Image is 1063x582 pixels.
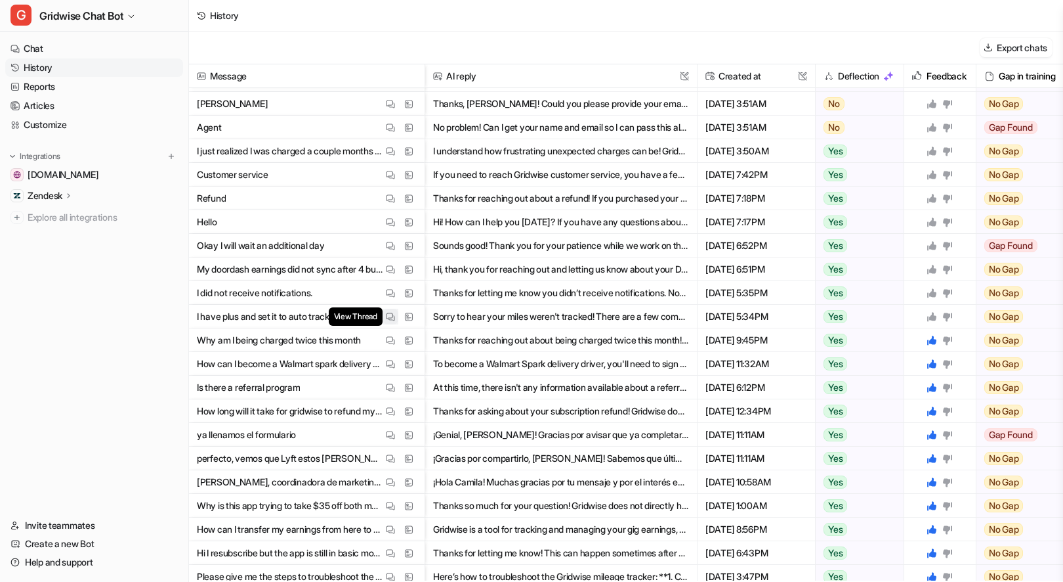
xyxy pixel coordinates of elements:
button: Yes [816,210,896,234]
button: No [816,116,896,139]
button: Thanks for asking about your subscription refund! Gridwise does not process refunds directly—your... [433,399,689,423]
span: Yes [823,428,847,441]
p: Hello [197,210,217,234]
span: Created at [703,64,810,88]
span: Gap Found [984,121,1037,134]
button: Yes [816,399,896,423]
span: Message [194,64,419,88]
span: [DATE] 11:11AM [703,447,810,470]
button: View Thread [383,309,398,325]
button: Yes [816,328,896,352]
span: [DATE] 6:43PM [703,541,810,565]
span: [DATE] 5:35PM [703,281,810,305]
span: No Gap [984,192,1024,205]
button: Hi, thank you for reaching out and letting us know about your DoorDash earnings not syncing. We’r... [433,257,689,281]
p: [PERSON_NAME] [197,92,268,116]
p: Refund [197,187,226,210]
span: No [823,97,844,110]
span: [DATE] 7:42PM [703,163,810,187]
span: No Gap [984,334,1024,347]
img: Zendesk [13,192,21,200]
a: Chat [5,39,183,58]
span: No Gap [984,263,1024,276]
span: [DATE] 11:11AM [703,423,810,447]
h2: Feedback [927,64,967,88]
a: Reports [5,78,183,96]
span: [DATE] 6:12PM [703,376,810,399]
p: How can I transfer my earnings from here to my bank account [197,518,383,541]
p: I have plus and set it to auto track my gig miles but after driving all day, it did not track any... [197,305,383,328]
span: [DATE] 8:56PM [703,518,810,541]
span: Gap Found [984,428,1037,441]
a: Invite teammates [5,516,183,535]
a: Explore all integrations [5,208,183,227]
button: Yes [816,518,896,541]
span: [DATE] 12:34PM [703,399,810,423]
span: Yes [823,381,847,394]
span: Yes [823,263,847,276]
button: Yes [816,257,896,281]
span: Yes [823,357,847,370]
a: Customize [5,116,183,134]
button: Yes [816,470,896,494]
span: Yes [823,310,847,323]
span: Yes [823,405,847,418]
button: Thanks for reaching out about being charged twice this month! Gridwise does not handle billing di... [433,328,689,352]
span: Gridwise Chat Bot [39,7,123,25]
a: gridwise.io[DOMAIN_NAME] [5,166,183,184]
p: ya llenamos el formulario [197,423,296,447]
button: I understand how frustrating unexpected charges can be! Gridwise does not handle billing or refun... [433,139,689,163]
span: No Gap [984,286,1024,300]
a: Help and support [5,553,183,571]
button: No [816,92,896,116]
button: Sorry to hear your miles weren't tracked! There are a few common reasons why automatic mileage tr... [433,305,689,328]
p: I did not receive notifications. [197,281,312,305]
img: explore all integrations [10,211,24,224]
span: [DATE] 3:51AM [703,116,810,139]
p: How long will it take for gridwise to refund my subscription? [197,399,383,423]
span: [DATE] 11:32AM [703,352,810,376]
span: Yes [823,452,847,465]
span: No Gap [984,452,1024,465]
span: [DATE] 6:52PM [703,234,810,257]
button: Yes [816,305,896,328]
button: Yes [816,541,896,565]
span: [DATE] 3:51AM [703,92,810,116]
a: History [5,58,183,77]
button: Thanks for letting me know you didn’t receive notifications. Notifications are essential for auto... [433,281,689,305]
span: Yes [823,168,847,181]
span: No Gap [984,523,1024,536]
span: Yes [823,286,847,300]
div: History [210,9,239,22]
span: [DATE] 6:51PM [703,257,810,281]
button: ¡Genial, [PERSON_NAME]! Gracias por avisar que ya completaron el formulario. Nuestro equipo revis... [433,423,689,447]
button: ¡Gracias por compartirlo, [PERSON_NAME]! Sabemos que últimamente ha habido complicaciones con alg... [433,447,689,470]
span: [DOMAIN_NAME] [28,168,98,181]
button: Yes [816,139,896,163]
span: [DATE] 1:00AM [703,494,810,518]
button: Thanks, [PERSON_NAME]! Could you please provide your email address as well so I can pass your req... [433,92,689,116]
span: View Thread [329,307,383,326]
span: Yes [823,192,847,205]
button: Gridwise is a tool for tracking and managing your gig earnings, but it does not actually hold or ... [433,518,689,541]
p: Agent [197,116,222,139]
p: Why is this app trying to take $35 off both my bank card and my door dash crimson card? [197,494,383,518]
span: Yes [823,523,847,536]
span: No Gap [984,476,1024,489]
span: Yes [823,476,847,489]
p: perfecto, vemos que Lyft estos [PERSON_NAME] estado complicado con sus actualizaciones, [DEMOGRAP... [197,447,383,470]
button: If you need to reach Gridwise customer service, you have a few options: - You can visit our [Help... [433,163,689,187]
span: Yes [823,215,847,229]
span: No Gap [984,145,1024,158]
button: At this time, there isn't any information available about a referral program for Gridwise. If you... [433,376,689,399]
button: Yes [816,187,896,210]
span: No [823,121,844,134]
button: Yes [816,447,896,470]
button: Yes [816,376,896,399]
span: No Gap [984,168,1024,181]
span: [DATE] 7:17PM [703,210,810,234]
span: [DATE] 9:45PM [703,328,810,352]
span: No Gap [984,405,1024,418]
p: Integrations [20,151,60,162]
p: Zendesk [28,189,62,202]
